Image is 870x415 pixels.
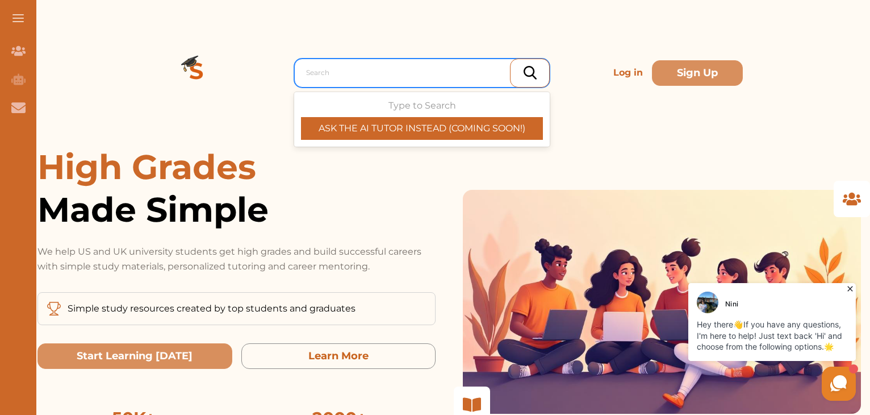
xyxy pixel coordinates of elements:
p: ASK THE AI TUTOR INSTEAD (COMING SOON!) [301,122,543,135]
button: Sign Up [652,60,743,86]
button: Learn More [241,343,436,369]
div: Type to Search [301,99,543,140]
img: Logo [156,32,237,114]
span: High Grades [37,146,256,188]
p: Log in [609,61,647,84]
button: Start Learning Today [37,343,232,369]
img: search_icon [524,66,537,80]
span: Made Simple [37,188,436,231]
p: Simple study resources created by top students and graduates [68,302,355,316]
p: We help US and UK university students get high grades and build successful careers with simple st... [37,244,436,274]
iframe: HelpCrunch [597,280,859,404]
